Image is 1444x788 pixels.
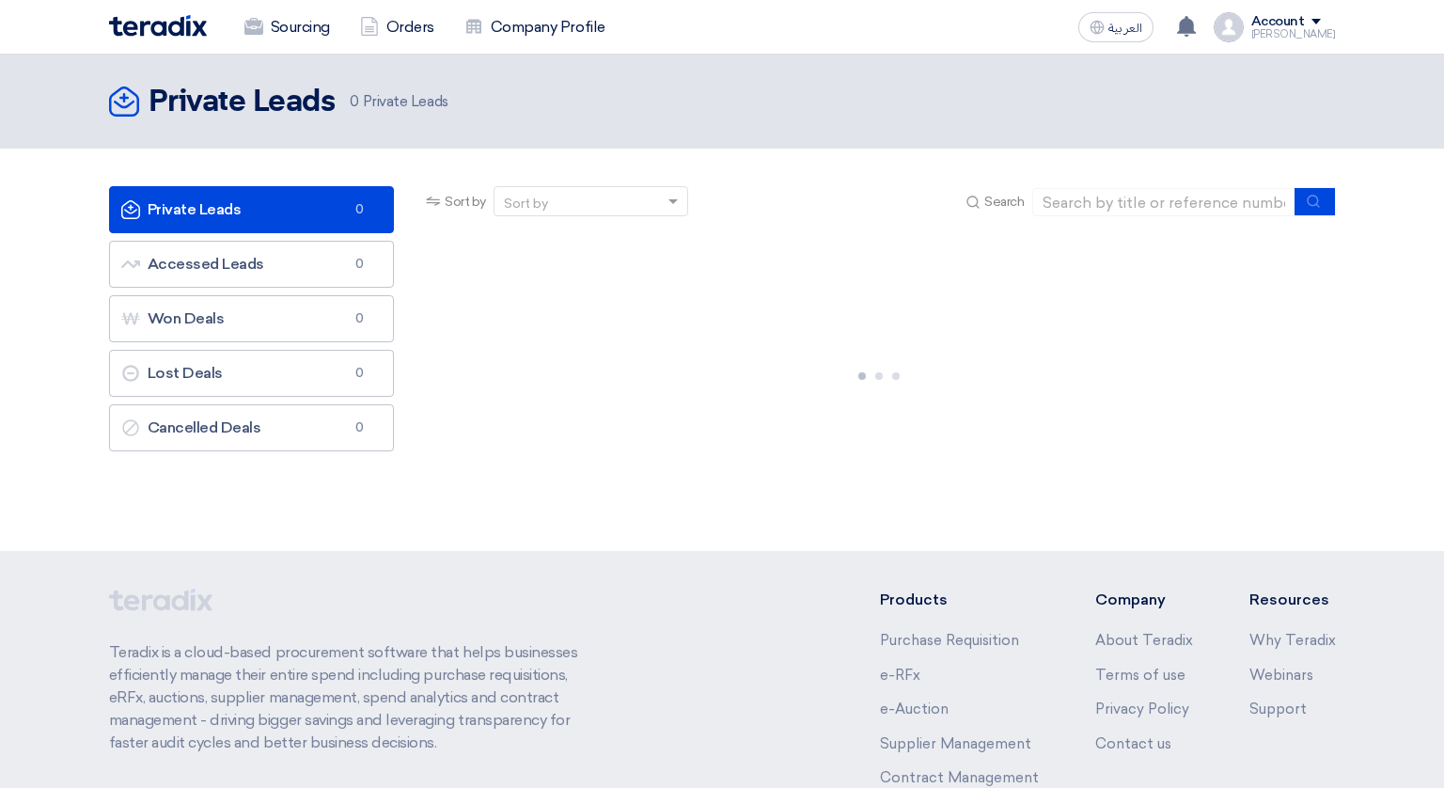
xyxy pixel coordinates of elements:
span: العربية [1108,22,1142,35]
img: profile_test.png [1214,12,1244,42]
div: [PERSON_NAME] [1251,29,1336,39]
a: Purchase Requisition [880,632,1019,649]
a: Lost Deals0 [109,350,395,397]
a: Company Profile [449,7,620,48]
div: Account [1251,14,1305,30]
a: Terms of use [1095,667,1185,684]
a: Cancelled Deals0 [109,404,395,451]
a: e-RFx [880,667,920,684]
span: 0 [348,418,370,437]
span: 0 [350,93,359,110]
span: 0 [348,364,370,383]
a: About Teradix [1095,632,1193,649]
span: 0 [348,309,370,328]
a: Orders [345,7,449,48]
a: Support [1249,701,1307,717]
a: e-Auction [880,701,949,717]
h2: Private Leads [149,84,336,121]
span: Private Leads [350,91,447,113]
li: Resources [1249,589,1336,611]
p: Teradix is a cloud-based procurement software that helps businesses efficiently manage their enti... [109,641,600,754]
a: Contact us [1095,735,1171,752]
button: العربية [1078,12,1154,42]
li: Company [1095,589,1193,611]
a: Won Deals0 [109,295,395,342]
a: Why Teradix [1249,632,1336,649]
li: Products [880,589,1039,611]
input: Search by title or reference number [1032,188,1295,216]
a: Webinars [1249,667,1313,684]
span: 0 [348,255,370,274]
div: Sort by [504,194,548,213]
span: Sort by [445,192,486,212]
img: Teradix logo [109,15,207,37]
span: Search [984,192,1024,212]
span: 0 [348,200,370,219]
a: Accessed Leads0 [109,241,395,288]
a: Supplier Management [880,735,1031,752]
a: Privacy Policy [1095,701,1189,717]
a: Contract Management [880,769,1039,786]
a: Private Leads0 [109,186,395,233]
a: Sourcing [229,7,345,48]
